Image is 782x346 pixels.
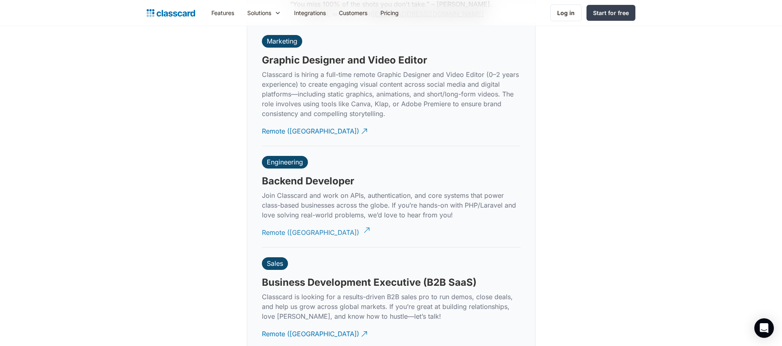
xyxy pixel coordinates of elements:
[262,120,369,142] a: Remote ([GEOGRAPHIC_DATA])
[332,4,374,22] a: Customers
[262,175,354,187] h3: Backend Developer
[754,318,774,338] div: Open Intercom Messenger
[262,292,521,321] p: Classcard is looking for a results-driven B2B sales pro to run demos, close deals, and help us gr...
[267,158,303,166] div: Engineering
[241,4,288,22] div: Solutions
[262,276,477,289] h3: Business Development Executive (B2B SaaS)
[557,9,575,17] div: Log in
[262,323,359,339] div: Remote ([GEOGRAPHIC_DATA])
[262,120,359,136] div: Remote ([GEOGRAPHIC_DATA])
[550,4,582,21] a: Log in
[262,221,369,244] a: Remote ([GEOGRAPHIC_DATA])
[267,37,297,45] div: Marketing
[288,4,332,22] a: Integrations
[262,54,427,66] h3: Graphic Designer and Video Editor
[586,5,635,21] a: Start for free
[593,9,629,17] div: Start for free
[374,4,405,22] a: Pricing
[205,4,241,22] a: Features
[262,323,369,345] a: Remote ([GEOGRAPHIC_DATA])
[247,9,271,17] div: Solutions
[147,7,195,19] a: home
[262,70,521,118] p: Classcard is hiring a full-time remote Graphic Designer and Video Editor (0–2 years experience) t...
[262,191,521,220] p: Join Classcard and work on APIs, authentication, and core systems that power class-based business...
[267,259,283,267] div: Sales
[262,221,359,237] div: Remote ([GEOGRAPHIC_DATA])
